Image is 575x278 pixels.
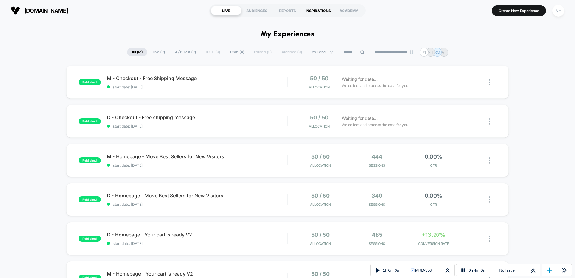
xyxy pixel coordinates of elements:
span: Live ( 9 ) [148,48,169,56]
img: close [489,196,490,203]
span: M - Homepage - Your cart is ready V2 [107,271,287,277]
img: close [489,157,490,164]
span: 0.00% [425,193,442,199]
div: + 1 [420,48,428,57]
span: CONVERSION RATE [407,242,460,246]
span: start date: [DATE] [107,124,287,128]
span: [DOMAIN_NAME] [24,8,68,14]
span: Draft ( 4 ) [225,48,249,56]
span: 485 [372,232,382,238]
span: A/B Test ( 9 ) [170,48,200,56]
span: Waiting for data... [342,115,378,122]
img: end [410,50,413,54]
span: 50 / 50 [310,75,328,82]
span: 50 / 50 [311,271,330,277]
span: 50 / 50 [311,193,330,199]
h1: My Experiences [261,30,315,39]
div: LIVE [211,6,241,15]
span: All ( 13 ) [127,48,147,56]
span: published [79,157,101,163]
img: close [489,79,490,85]
span: 50 / 50 [310,114,328,121]
span: published [79,236,101,242]
span: CTR [407,202,460,207]
span: Sessions [350,242,404,246]
button: NH [551,5,566,17]
div: INSPIRATIONS [303,6,334,15]
p: AT [442,50,446,54]
span: Waiting for data... [342,76,378,82]
span: start date: [DATE] [107,202,287,207]
span: We collect and process the data for you [342,83,408,88]
img: close [489,118,490,125]
span: 50 / 50 [311,153,330,160]
span: published [79,118,101,124]
span: 444 [371,153,382,160]
span: Allocation [309,85,330,89]
span: +13.97% [422,232,445,238]
span: We collect and process the data for you [342,122,408,128]
span: D - Homepage - Your cart is ready V2 [107,232,287,238]
span: published [79,79,101,85]
span: M - Homepage - Move Best Sellers for New Visitors [107,153,287,159]
span: start date: [DATE] [107,163,287,168]
span: 340 [371,193,382,199]
span: Allocation [310,202,331,207]
span: D - Homepage - Move Best Sellers for New Visitors [107,193,287,199]
span: By Label [312,50,326,54]
span: start date: [DATE] [107,241,287,246]
span: M - Checkout - Free Shipping Message [107,75,287,81]
div: REPORTS [272,6,303,15]
button: [DOMAIN_NAME] [9,6,70,15]
div: AUDIENCES [241,6,272,15]
img: close [489,236,490,242]
span: CTR [407,163,460,168]
span: 50 / 50 [311,232,330,238]
div: ACADEMY [334,6,364,15]
span: Sessions [350,202,404,207]
span: Allocation [309,124,330,128]
p: NH [428,50,433,54]
img: Visually logo [11,6,20,15]
div: NH [552,5,564,17]
span: start date: [DATE] [107,85,287,89]
p: RM [434,50,440,54]
span: published [79,196,101,202]
span: Allocation [310,242,331,246]
span: D - Checkout - Free shipping message [107,114,287,120]
span: 0.00% [425,153,442,160]
span: Allocation [310,163,331,168]
span: Sessions [350,163,404,168]
button: Create New Experience [492,5,546,16]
